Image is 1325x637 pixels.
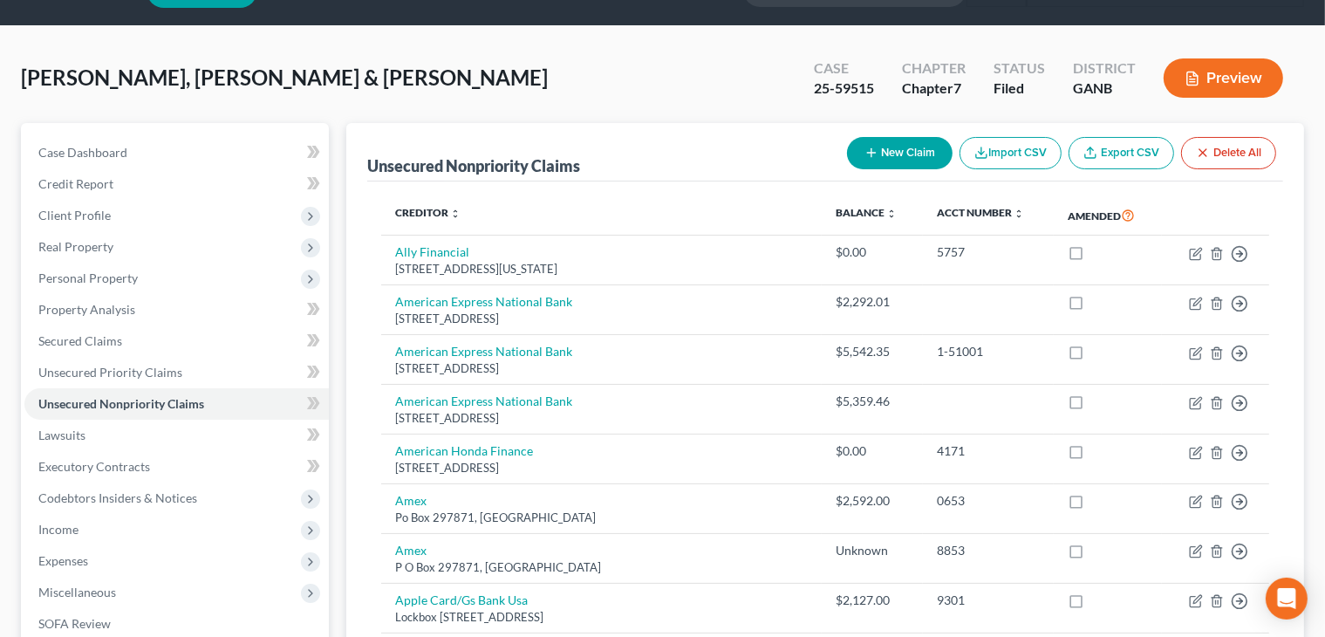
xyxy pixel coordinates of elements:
a: Balance unfold_more [836,206,897,219]
a: Apple Card/Gs Bank Usa [395,592,528,607]
div: GANB [1073,79,1136,99]
div: Unknown [836,542,909,559]
div: Filed [994,79,1045,99]
div: $5,542.35 [836,343,909,360]
i: unfold_more [886,209,897,219]
div: [STREET_ADDRESS] [395,311,808,327]
div: 0653 [937,492,1040,510]
button: Import CSV [960,137,1062,169]
span: Income [38,522,79,537]
th: Amended [1054,195,1162,236]
div: 1-51001 [937,343,1040,360]
span: Unsecured Nonpriority Claims [38,396,204,411]
a: Export CSV [1069,137,1174,169]
button: New Claim [847,137,953,169]
div: $2,592.00 [836,492,909,510]
span: Personal Property [38,271,138,285]
div: $5,359.46 [836,393,909,410]
span: Lawsuits [38,428,85,442]
span: Unsecured Priority Claims [38,365,182,380]
a: Unsecured Nonpriority Claims [24,388,329,420]
a: Amex [395,493,427,508]
a: Executory Contracts [24,451,329,483]
a: Secured Claims [24,325,329,357]
div: Status [994,58,1045,79]
span: Expenses [38,553,88,568]
i: unfold_more [450,209,461,219]
a: Acct Number unfold_more [937,206,1024,219]
a: American Honda Finance [395,443,533,458]
div: [STREET_ADDRESS][US_STATE] [395,261,808,277]
span: Property Analysis [38,302,135,317]
div: [STREET_ADDRESS] [395,360,808,377]
div: P O Box 297871, [GEOGRAPHIC_DATA] [395,559,808,576]
span: Case Dashboard [38,145,127,160]
div: 9301 [937,592,1040,609]
div: 4171 [937,442,1040,460]
span: Miscellaneous [38,585,116,599]
span: Client Profile [38,208,111,223]
span: Secured Claims [38,333,122,348]
div: Open Intercom Messenger [1266,578,1308,620]
span: Credit Report [38,176,113,191]
span: SOFA Review [38,616,111,631]
a: American Express National Bank [395,294,572,309]
div: 8853 [937,542,1040,559]
div: Chapter [902,79,966,99]
a: Amex [395,543,427,558]
span: Executory Contracts [38,459,150,474]
div: [STREET_ADDRESS] [395,460,808,476]
span: 7 [953,79,961,96]
div: $2,127.00 [836,592,909,609]
a: American Express National Bank [395,344,572,359]
i: unfold_more [1014,209,1024,219]
a: Lawsuits [24,420,329,451]
a: Case Dashboard [24,137,329,168]
div: $2,292.01 [836,293,909,311]
button: Preview [1164,58,1283,98]
div: Lockbox [STREET_ADDRESS] [395,609,808,626]
a: Unsecured Priority Claims [24,357,329,388]
div: Unsecured Nonpriority Claims [367,155,580,176]
a: Ally Financial [395,244,469,259]
div: $0.00 [836,243,909,261]
div: Case [814,58,874,79]
div: 5757 [937,243,1040,261]
a: Credit Report [24,168,329,200]
div: Chapter [902,58,966,79]
span: [PERSON_NAME], [PERSON_NAME] & [PERSON_NAME] [21,65,548,90]
button: Delete All [1181,137,1276,169]
div: District [1073,58,1136,79]
a: Property Analysis [24,294,329,325]
div: 25-59515 [814,79,874,99]
div: $0.00 [836,442,909,460]
span: Codebtors Insiders & Notices [38,490,197,505]
div: [STREET_ADDRESS] [395,410,808,427]
a: American Express National Bank [395,394,572,408]
span: Real Property [38,239,113,254]
div: Po Box 297871, [GEOGRAPHIC_DATA] [395,510,808,526]
a: Creditor unfold_more [395,206,461,219]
